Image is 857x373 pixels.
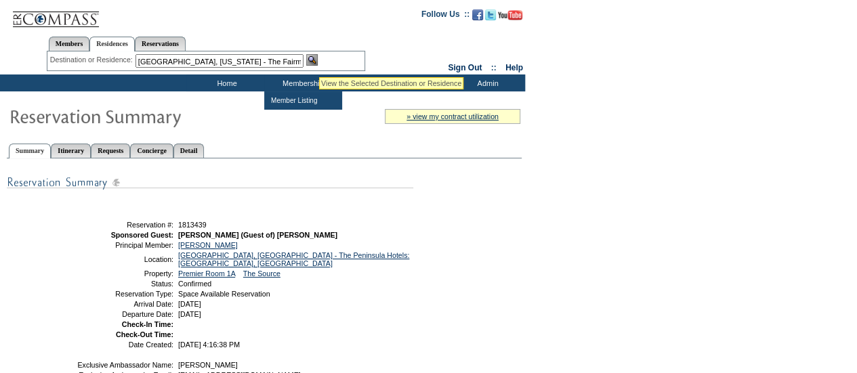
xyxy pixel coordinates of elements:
[77,300,173,308] td: Arrival Date:
[135,37,186,51] a: Reservations
[111,231,173,239] strong: Sponsored Guest:
[50,54,135,66] div: Destination or Residence:
[116,330,173,338] strong: Check-Out Time:
[472,14,483,22] a: Become our fan on Facebook
[186,74,264,91] td: Home
[498,14,522,22] a: Subscribe to our YouTube Channel
[342,74,447,91] td: Vacation Collection
[243,269,280,278] a: The Source
[421,8,469,24] td: Follow Us ::
[178,280,211,288] span: Confirmed
[268,94,318,107] td: Member Listing
[89,37,135,51] a: Residences
[178,300,201,308] span: [DATE]
[491,63,497,72] span: ::
[7,174,413,191] img: subTtlResSummary.gif
[447,74,525,91] td: Admin
[178,341,240,349] span: [DATE] 4:16:38 PM
[9,102,280,129] img: Reservaton Summary
[77,241,173,249] td: Principal Member:
[448,63,482,72] a: Sign Out
[472,9,483,20] img: Become our fan on Facebook
[178,241,238,249] a: [PERSON_NAME]
[77,221,173,229] td: Reservation #:
[178,221,207,229] span: 1813439
[77,280,173,288] td: Status:
[130,144,173,158] a: Concierge
[264,74,342,91] td: Memberships
[91,144,130,158] a: Requests
[77,310,173,318] td: Departure Date:
[49,37,90,51] a: Members
[178,231,337,239] span: [PERSON_NAME] (Guest of) [PERSON_NAME]
[9,144,51,158] a: Summary
[178,310,201,318] span: [DATE]
[77,269,173,278] td: Property:
[77,361,173,369] td: Exclusive Ambassador Name:
[505,63,523,72] a: Help
[485,9,496,20] img: Follow us on Twitter
[321,79,461,87] div: View the Selected Destination or Residence
[173,144,205,158] a: Detail
[485,14,496,22] a: Follow us on Twitter
[77,251,173,267] td: Location:
[122,320,173,328] strong: Check-In Time:
[178,251,409,267] a: [GEOGRAPHIC_DATA], [GEOGRAPHIC_DATA] - The Peninsula Hotels: [GEOGRAPHIC_DATA], [GEOGRAPHIC_DATA]
[498,10,522,20] img: Subscribe to our YouTube Channel
[51,144,91,158] a: Itinerary
[178,361,238,369] span: [PERSON_NAME]
[406,112,499,120] a: » view my contract utilization
[178,290,270,298] span: Space Available Reservation
[306,54,318,66] img: b_view.gif
[178,269,235,278] a: Premier Room 1A
[77,290,173,298] td: Reservation Type:
[77,341,173,349] td: Date Created:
